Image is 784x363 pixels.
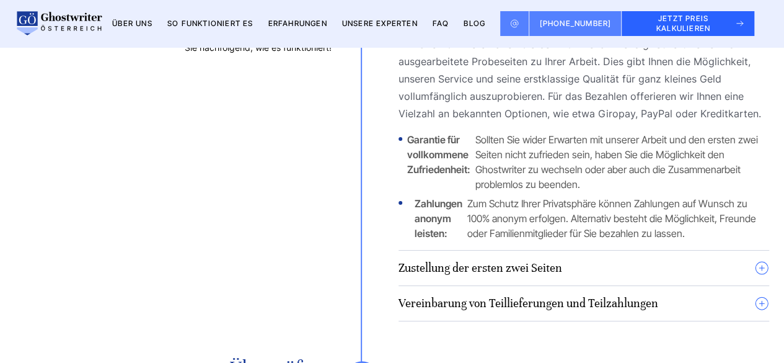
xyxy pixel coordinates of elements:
[399,196,769,241] li: Zum Schutz Ihrer Privatsphäre können Zahlungen auf Wunsch zu 100% anonym erfolgen. Alternativ bes...
[399,261,562,276] h4: Zustellung der ersten zwei Seiten
[407,132,470,192] strong: Garantie für vollkommene Zufriedenheit:
[342,19,418,28] a: Unsere Experten
[15,11,102,36] img: logo wirschreiben
[622,11,754,36] button: JETZT PREIS KALKULIEREN
[415,196,462,241] strong: Zahlungen anonym leisten:
[464,19,485,28] a: BLOG
[433,19,449,28] a: FAQ
[399,35,769,122] p: Für faire 20 Euro erhalten Sie bei uns zwei aufwendig recherchierte und ausgearbeitete Probeseite...
[529,11,622,36] a: [PHONE_NUMBER]
[399,296,769,311] summary: Vereinbarung von Teillieferungen und Teilzahlungen
[539,19,611,28] span: [PHONE_NUMBER]
[399,261,769,276] summary: Zustellung der ersten zwei Seiten
[510,19,519,29] img: Email
[112,19,152,28] a: Über uns
[399,132,769,192] li: Sollten Sie wider Erwarten mit unserer Arbeit und den ersten zwei Seiten nicht zufrieden sein, ha...
[167,19,253,28] a: So funktioniert es
[399,296,658,311] h4: Vereinbarung von Teillieferungen und Teilzahlungen
[268,19,327,28] a: Erfahrungen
